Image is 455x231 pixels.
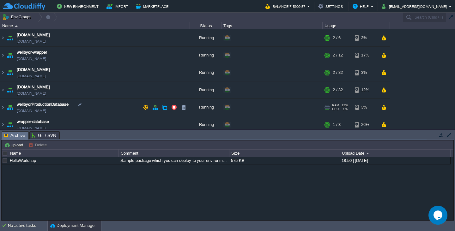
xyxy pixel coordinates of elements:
[17,32,50,38] a: [DOMAIN_NAME]
[6,99,15,116] img: AMDAwAAAACH5BAEAAAAALAAAAAABAAEAAAICRAEAOw==
[136,3,170,10] button: Marketplace
[10,158,36,163] a: HelloWorld.zip
[17,108,46,114] span: [DOMAIN_NAME]
[190,22,221,29] div: Status
[1,22,190,29] div: Name
[2,13,33,21] button: Env Groups
[0,116,5,133] img: AMDAwAAAACH5BAEAAAAALAAAAAABAAEAAAICRAEAOw==
[8,221,47,231] div: No active tasks
[332,104,339,107] span: RAM
[222,22,322,29] div: Tags
[190,116,221,133] div: Running
[6,64,15,81] img: AMDAwAAAACH5BAEAAAAALAAAAAABAAEAAAICRAEAOw==
[17,49,47,56] a: wellbyqr-wrapper
[355,99,375,116] div: 3%
[340,157,450,164] div: 18:50 | [DATE]
[17,90,46,97] span: [DOMAIN_NAME]
[190,99,221,116] div: Running
[17,84,50,90] a: [DOMAIN_NAME]
[323,22,390,29] div: Usage
[0,64,5,81] img: AMDAwAAAACH5BAEAAAAALAAAAAABAAEAAAICRAEAOw==
[0,29,5,46] img: AMDAwAAAACH5BAEAAAAALAAAAAABAAEAAAICRAEAOw==
[382,3,449,10] button: [EMAIL_ADDRESS][DOMAIN_NAME]
[29,142,49,148] button: Delete
[355,64,375,81] div: 3%
[0,47,5,64] img: AMDAwAAAACH5BAEAAAAALAAAAAABAAEAAAICRAEAOw==
[230,150,340,157] div: Size
[342,104,348,107] span: 13%
[17,73,46,79] span: [DOMAIN_NAME]
[355,81,375,98] div: 12%
[332,107,339,111] span: CPU
[4,142,25,148] button: Upload
[318,3,345,10] button: Settings
[333,29,341,46] div: 2 / 6
[6,47,15,64] img: AMDAwAAAACH5BAEAAAAALAAAAAABAAEAAAICRAEAOw==
[428,206,449,225] iframe: chat widget
[17,38,46,44] span: [DOMAIN_NAME]
[340,150,450,157] div: Upload Date
[190,64,221,81] div: Running
[333,81,343,98] div: 2 / 32
[4,132,25,139] span: Archive
[119,150,229,157] div: Comment
[0,99,5,116] img: AMDAwAAAACH5BAEAAAAALAAAAAABAAEAAAICRAEAOw==
[355,29,375,46] div: 3%
[17,119,49,125] a: wrapper-database
[17,56,46,62] span: [DOMAIN_NAME]
[333,64,343,81] div: 2 / 32
[353,3,371,10] button: Help
[17,67,50,73] a: [DOMAIN_NAME]
[190,29,221,46] div: Running
[0,81,5,98] img: AMDAwAAAACH5BAEAAAAALAAAAAABAAEAAAICRAEAOw==
[265,3,307,10] button: Balance ₹-5909.57
[15,25,18,27] img: AMDAwAAAACH5BAEAAAAALAAAAAABAAEAAAICRAEAOw==
[119,157,229,164] div: Sample package which you can deploy to your environment. Feel free to delete and upload a package...
[2,3,45,10] img: CloudJiffy
[32,132,56,139] span: Git / SVN
[9,150,118,157] div: Name
[333,116,341,133] div: 1 / 3
[190,47,221,64] div: Running
[341,107,348,111] span: 1%
[355,47,375,64] div: 17%
[6,29,15,46] img: AMDAwAAAACH5BAEAAAAALAAAAAABAAEAAAICRAEAOw==
[333,47,343,64] div: 2 / 12
[355,116,375,133] div: 26%
[106,3,130,10] button: Import
[6,81,15,98] img: AMDAwAAAACH5BAEAAAAALAAAAAABAAEAAAICRAEAOw==
[50,222,96,229] button: Deployment Manager
[190,81,221,98] div: Running
[229,157,339,164] div: 575 KB
[17,125,46,131] span: [DOMAIN_NAME]
[57,3,100,10] button: New Environment
[17,101,69,108] a: wellbyqrProductionDatabase
[6,116,15,133] img: AMDAwAAAACH5BAEAAAAALAAAAAABAAEAAAICRAEAOw==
